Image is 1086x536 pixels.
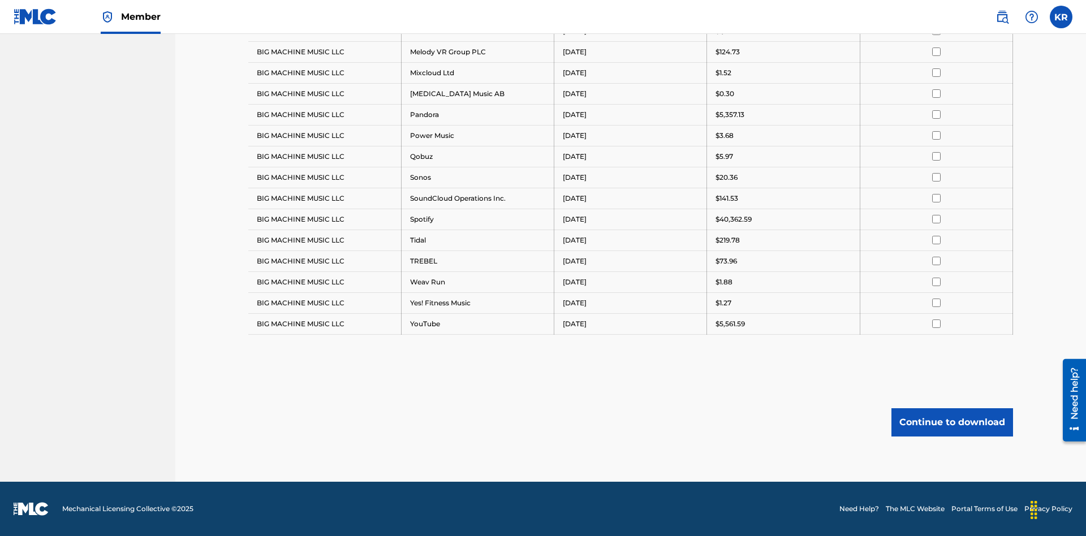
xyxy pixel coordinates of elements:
[554,188,707,209] td: [DATE]
[401,313,554,334] td: YouTube
[951,504,1018,514] a: Portal Terms of Use
[248,41,401,62] td: BIG MACHINE MUSIC LLC
[886,504,945,514] a: The MLC Website
[101,10,114,24] img: Top Rightsholder
[401,292,554,313] td: Yes! Fitness Music
[716,235,740,245] p: $219.78
[14,8,57,25] img: MLC Logo
[716,152,733,162] p: $5.97
[716,47,740,57] p: $124.73
[248,125,401,146] td: BIG MACHINE MUSIC LLC
[1020,6,1043,28] div: Help
[554,83,707,104] td: [DATE]
[716,298,731,308] p: $1.27
[716,193,738,204] p: $141.53
[716,131,734,141] p: $3.68
[401,167,554,188] td: Sonos
[554,62,707,83] td: [DATE]
[248,104,401,125] td: BIG MACHINE MUSIC LLC
[248,292,401,313] td: BIG MACHINE MUSIC LLC
[401,146,554,167] td: Qobuz
[248,188,401,209] td: BIG MACHINE MUSIC LLC
[401,250,554,271] td: TREBEL
[401,271,554,292] td: Weav Run
[14,502,49,516] img: logo
[554,230,707,250] td: [DATE]
[716,89,734,99] p: $0.30
[554,41,707,62] td: [DATE]
[401,230,554,250] td: Tidal
[248,146,401,167] td: BIG MACHINE MUSIC LLC
[991,6,1014,28] a: Public Search
[248,250,401,271] td: BIG MACHINE MUSIC LLC
[401,104,554,125] td: Pandora
[554,146,707,167] td: [DATE]
[554,313,707,334] td: [DATE]
[716,256,737,266] p: $73.96
[1054,355,1086,447] iframe: Resource Center
[716,172,738,183] p: $20.36
[121,10,161,23] span: Member
[554,292,707,313] td: [DATE]
[248,313,401,334] td: BIG MACHINE MUSIC LLC
[716,110,744,120] p: $5,357.13
[554,167,707,188] td: [DATE]
[401,188,554,209] td: SoundCloud Operations Inc.
[716,319,745,329] p: $5,561.59
[401,209,554,230] td: Spotify
[1025,10,1038,24] img: help
[248,271,401,292] td: BIG MACHINE MUSIC LLC
[1025,493,1043,527] div: Drag
[1050,6,1072,28] div: User Menu
[891,408,1013,436] button: Continue to download
[401,83,554,104] td: [MEDICAL_DATA] Music AB
[248,209,401,230] td: BIG MACHINE MUSIC LLC
[554,125,707,146] td: [DATE]
[248,167,401,188] td: BIG MACHINE MUSIC LLC
[996,10,1009,24] img: search
[716,68,731,78] p: $1.52
[1024,504,1072,514] a: Privacy Policy
[248,230,401,250] td: BIG MACHINE MUSIC LLC
[839,504,879,514] a: Need Help?
[401,62,554,83] td: Mixcloud Ltd
[1029,482,1086,536] iframe: Chat Widget
[401,125,554,146] td: Power Music
[716,214,752,224] p: $40,362.59
[554,104,707,125] td: [DATE]
[716,277,732,287] p: $1.88
[248,62,401,83] td: BIG MACHINE MUSIC LLC
[401,41,554,62] td: Melody VR Group PLC
[554,250,707,271] td: [DATE]
[62,504,193,514] span: Mechanical Licensing Collective © 2025
[554,209,707,230] td: [DATE]
[248,83,401,104] td: BIG MACHINE MUSIC LLC
[554,271,707,292] td: [DATE]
